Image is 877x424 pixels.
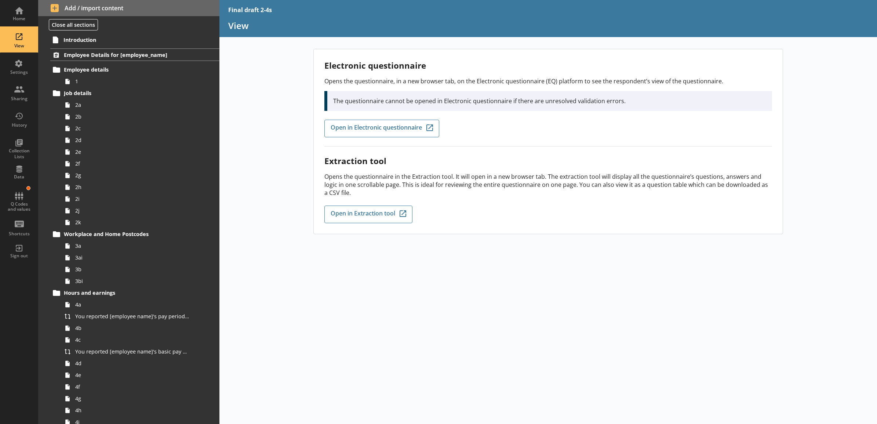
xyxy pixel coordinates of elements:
[6,16,32,22] div: Home
[75,78,189,85] span: 1
[324,173,772,197] p: Opens the questionnaire in the Extraction tool. It will open in a new browser tab. The extraction...
[50,34,219,46] a: Introduction
[50,48,219,61] a: Employee Details for [employee_name]
[62,240,219,252] a: 3a
[50,64,219,76] a: Employee details
[6,122,32,128] div: History
[62,405,219,416] a: 4h
[64,90,186,97] span: Job details
[6,43,32,49] div: View
[54,64,219,87] li: Employee details1
[64,289,186,296] span: Hours and earnings
[75,325,189,331] span: 4b
[62,170,219,181] a: 2g
[75,266,189,273] span: 3b
[62,299,219,311] a: 4a
[75,137,189,144] span: 2d
[75,407,189,414] span: 4h
[75,184,189,191] span: 2h
[75,219,189,226] span: 2k
[228,20,869,31] h1: View
[75,372,189,378] span: 4e
[54,228,219,287] li: Workplace and Home Postcodes3a3ai3b3bi
[75,313,189,320] span: You reported [employee name]'s pay period that included [Reference Date] to be [Untitled answer]....
[75,113,189,120] span: 2b
[62,275,219,287] a: 3bi
[62,264,219,275] a: 3b
[62,99,219,111] a: 2a
[62,322,219,334] a: 4b
[75,254,189,261] span: 3ai
[6,231,32,237] div: Shortcuts
[6,202,32,212] div: Q Codes and values
[62,181,219,193] a: 2h
[75,148,189,155] span: 2e
[62,393,219,405] a: 4g
[50,228,219,240] a: Workplace and Home Postcodes
[75,195,189,202] span: 2i
[62,252,219,264] a: 3ai
[333,97,766,105] p: The questionnaire cannot be opened in Electronic questionnaire if there are unresolved validation...
[62,158,219,170] a: 2f
[75,395,189,402] span: 4g
[228,6,272,14] div: Final draft 2-4s
[324,77,772,85] p: Opens the questionnaire, in a new browser tab, on the Electronic questionnaire (EQ) platform to s...
[324,60,772,71] h2: Electronic questionnaire
[75,172,189,179] span: 2g
[62,358,219,369] a: 4d
[62,381,219,393] a: 4f
[75,242,189,249] span: 3a
[6,253,32,259] div: Sign out
[64,66,186,73] span: Employee details
[62,334,219,346] a: 4c
[63,36,186,43] span: Introduction
[75,160,189,167] span: 2f
[6,69,32,75] div: Settings
[331,124,422,133] span: Open in Electronic questionnaire
[62,146,219,158] a: 2e
[62,76,219,87] a: 1
[75,125,189,132] span: 2c
[6,96,32,102] div: Sharing
[62,193,219,205] a: 2i
[324,155,772,167] h2: Extraction tool
[75,360,189,367] span: 4d
[75,383,189,390] span: 4f
[62,111,219,123] a: 2b
[62,311,219,322] a: You reported [employee name]'s pay period that included [Reference Date] to be [Untitled answer]....
[62,346,219,358] a: You reported [employee name]'s basic pay earned for work carried out in the pay period that inclu...
[324,206,412,223] a: Open in Extraction tool
[75,207,189,214] span: 2j
[6,174,32,180] div: Data
[62,217,219,228] a: 2k
[64,51,186,58] span: Employee Details for [employee_name]
[62,205,219,217] a: 2j
[64,231,186,238] span: Workplace and Home Postcodes
[62,123,219,134] a: 2c
[54,87,219,228] li: Job details2a2b2c2d2e2f2g2h2i2j2k
[75,301,189,308] span: 4a
[75,348,189,355] span: You reported [employee name]'s basic pay earned for work carried out in the pay period that inclu...
[75,278,189,285] span: 3bi
[49,19,98,30] button: Close all sections
[62,369,219,381] a: 4e
[50,87,219,99] a: Job details
[324,120,439,137] a: Open in Electronic questionnaire
[50,287,219,299] a: Hours and earnings
[62,134,219,146] a: 2d
[6,148,32,159] div: Collection Lists
[75,101,189,108] span: 2a
[51,4,207,12] span: Add / import content
[75,336,189,343] span: 4c
[331,210,395,218] span: Open in Extraction tool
